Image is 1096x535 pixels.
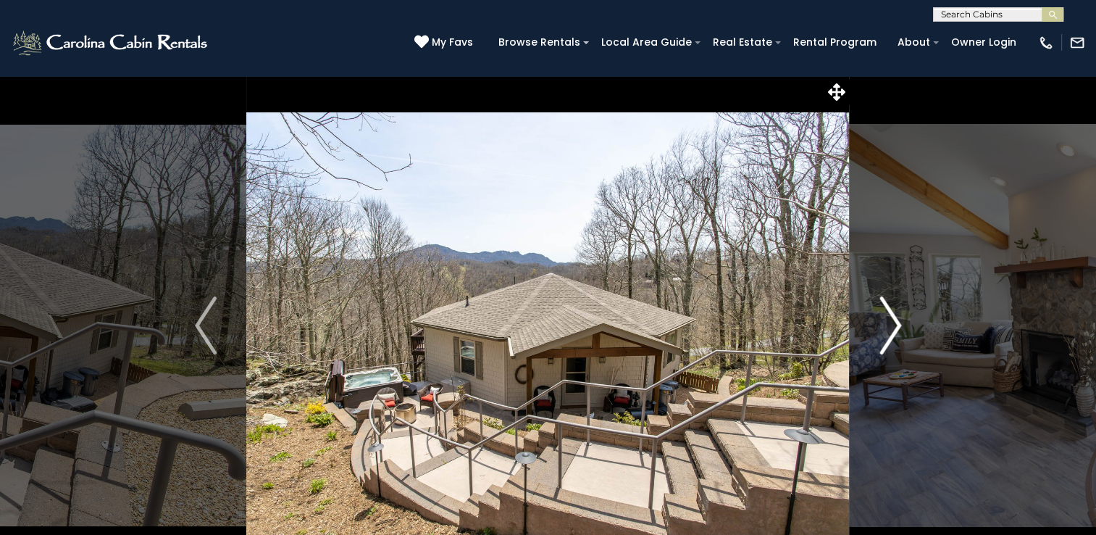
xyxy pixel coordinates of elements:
img: arrow [195,296,217,354]
a: Owner Login [944,31,1024,54]
a: About [890,31,937,54]
img: mail-regular-white.png [1069,35,1085,51]
img: White-1-2.png [11,28,212,57]
a: My Favs [414,35,477,51]
a: Local Area Guide [594,31,699,54]
a: Rental Program [786,31,884,54]
img: arrow [879,296,901,354]
img: phone-regular-white.png [1038,35,1054,51]
a: Browse Rentals [491,31,587,54]
a: Real Estate [706,31,779,54]
span: My Favs [432,35,473,50]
